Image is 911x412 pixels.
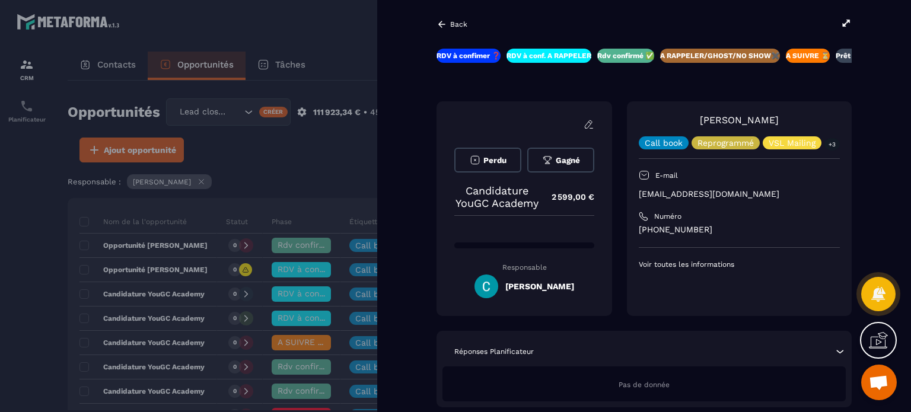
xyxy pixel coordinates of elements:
[645,139,683,147] p: Call book
[769,139,816,147] p: VSL Mailing
[483,156,507,165] span: Perdu
[454,347,534,356] p: Réponses Planificateur
[505,282,574,291] h5: [PERSON_NAME]
[540,186,594,209] p: 2 599,00 €
[639,224,840,235] p: [PHONE_NUMBER]
[660,51,780,60] p: A RAPPELER/GHOST/NO SHOW✖️
[836,51,896,60] p: Prêt à acheter 🎰
[454,263,594,272] p: Responsable
[700,114,779,126] a: [PERSON_NAME]
[597,51,654,60] p: Rdv confirmé ✅
[507,51,591,60] p: RDV à conf. A RAPPELER
[437,51,501,60] p: RDV à confimer ❓
[655,171,678,180] p: E-mail
[786,51,830,60] p: A SUIVRE ⏳
[450,20,467,28] p: Back
[619,381,670,389] span: Pas de donnée
[861,365,897,400] div: Ouvrir le chat
[556,156,580,165] span: Gagné
[527,148,594,173] button: Gagné
[454,184,540,209] p: Candidature YouGC Academy
[639,260,840,269] p: Voir toutes les informations
[654,212,681,221] p: Numéro
[639,189,840,200] p: [EMAIL_ADDRESS][DOMAIN_NAME]
[697,139,754,147] p: Reprogrammé
[454,148,521,173] button: Perdu
[824,138,840,151] p: +3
